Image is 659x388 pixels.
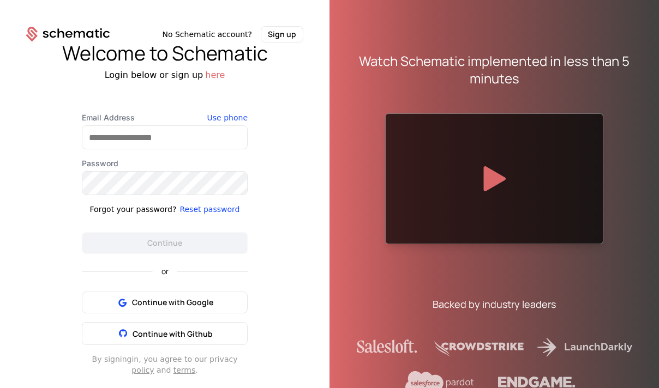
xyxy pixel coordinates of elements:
[162,29,252,40] span: No Schematic account?
[133,329,213,339] span: Continue with Github
[82,158,248,169] label: Password
[261,26,303,43] button: Sign up
[131,366,154,374] a: policy
[82,354,248,375] div: By signing in , you agree to our privacy and .
[205,69,225,82] button: here
[82,322,248,345] button: Continue with Github
[433,296,556,312] div: Backed by industry leaders
[153,268,177,275] span: or
[82,112,248,123] label: Email Address
[179,204,239,215] button: Reset password
[132,297,213,308] span: Continue with Google
[82,232,248,254] button: Continue
[173,366,196,374] a: terms
[82,292,248,313] button: Continue with Google
[90,204,177,215] div: Forgot your password?
[356,52,633,87] div: Watch Schematic implemented in less than 5 minutes
[207,112,248,123] button: Use phone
